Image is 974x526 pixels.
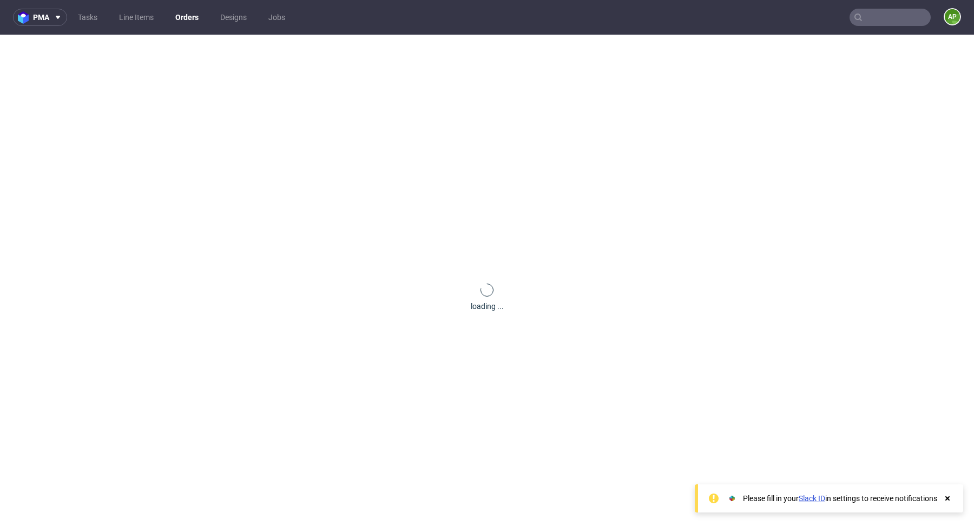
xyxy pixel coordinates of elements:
[799,494,825,503] a: Slack ID
[727,493,738,504] img: Slack
[18,11,33,24] img: logo
[169,9,205,26] a: Orders
[214,9,253,26] a: Designs
[13,9,67,26] button: pma
[33,14,49,21] span: pma
[743,493,937,504] div: Please fill in your in settings to receive notifications
[113,9,160,26] a: Line Items
[471,301,504,312] div: loading ...
[71,9,104,26] a: Tasks
[262,9,292,26] a: Jobs
[945,9,960,24] figcaption: AP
